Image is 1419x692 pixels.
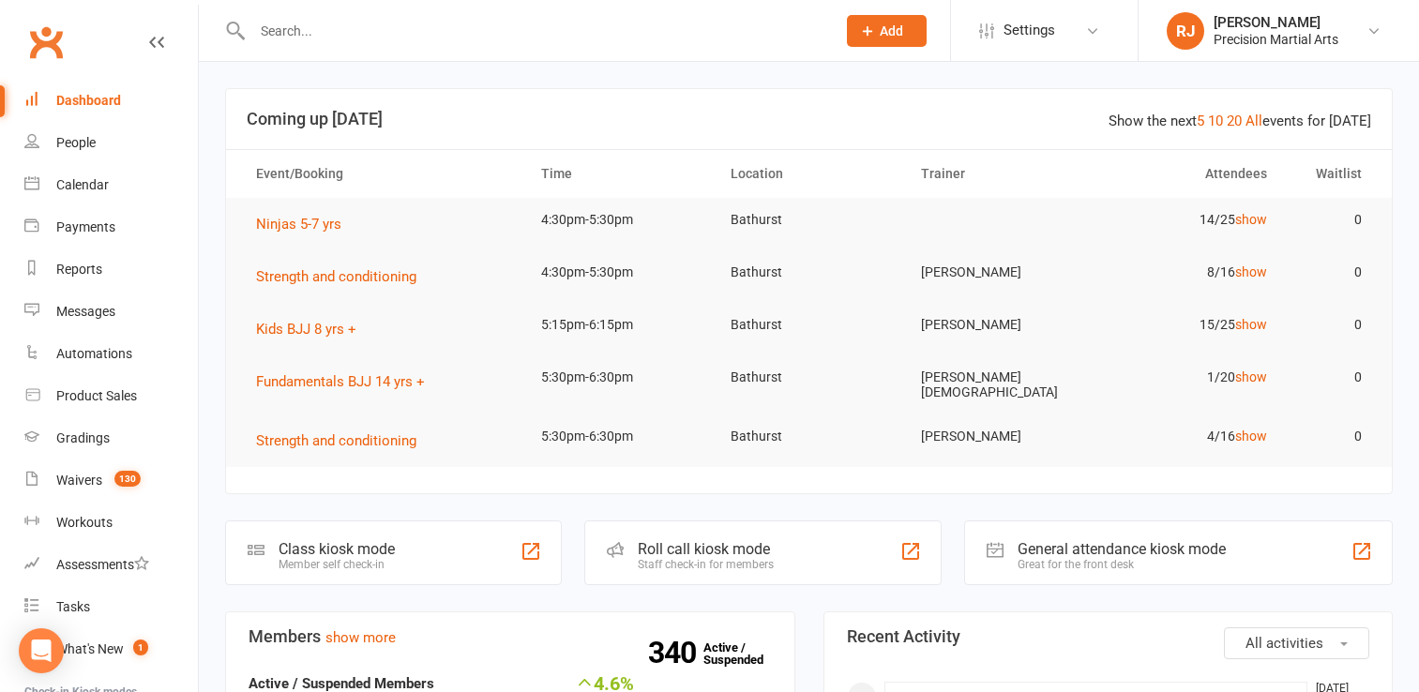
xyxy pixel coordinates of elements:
div: [PERSON_NAME] [1214,14,1338,31]
a: Payments [24,206,198,248]
a: What's New1 [24,628,198,670]
td: 15/25 [1094,303,1284,347]
td: [PERSON_NAME][DEMOGRAPHIC_DATA] [904,355,1094,414]
div: Automations [56,346,132,361]
div: Waivers [56,473,102,488]
div: Staff check-in for members [638,558,774,571]
th: Waitlist [1284,150,1379,198]
div: RJ [1167,12,1204,50]
td: Bathurst [714,355,904,399]
span: All activities [1245,635,1323,652]
th: Event/Booking [239,150,524,198]
th: Attendees [1094,150,1284,198]
div: Class kiosk mode [279,540,395,558]
a: show [1235,264,1267,279]
td: 0 [1284,414,1379,459]
div: Reports [56,262,102,277]
td: 4:30pm-5:30pm [524,198,715,242]
a: Waivers 130 [24,459,198,502]
td: 5:15pm-6:15pm [524,303,715,347]
div: Great for the front desk [1018,558,1226,571]
td: Bathurst [714,414,904,459]
a: 10 [1208,113,1223,129]
div: Messages [56,304,115,319]
div: Precision Martial Arts [1214,31,1338,48]
button: Strength and conditioning [256,265,430,288]
td: 14/25 [1094,198,1284,242]
a: Workouts [24,502,198,544]
a: Gradings [24,417,198,459]
span: Strength and conditioning [256,268,416,285]
th: Trainer [904,150,1094,198]
a: Dashboard [24,80,198,122]
strong: 340 [648,639,703,667]
td: 5:30pm-6:30pm [524,355,715,399]
div: Assessments [56,557,149,572]
td: [PERSON_NAME] [904,414,1094,459]
button: Kids BJJ 8 yrs + [256,318,370,340]
div: What's New [56,641,124,656]
a: 20 [1227,113,1242,129]
a: Tasks [24,586,198,628]
div: Roll call kiosk mode [638,540,774,558]
a: show [1235,212,1267,227]
td: 0 [1284,355,1379,399]
div: Tasks [56,599,90,614]
div: Product Sales [56,388,137,403]
a: Calendar [24,164,198,206]
div: Show the next events for [DATE] [1109,110,1371,132]
h3: Members [249,627,772,646]
a: show more [325,629,396,646]
h3: Recent Activity [847,627,1370,646]
button: Add [847,15,927,47]
div: Open Intercom Messenger [19,628,64,673]
span: Settings [1004,9,1055,52]
div: Calendar [56,177,109,192]
input: Search... [247,18,823,44]
td: [PERSON_NAME] [904,303,1094,347]
td: 4/16 [1094,414,1284,459]
a: Assessments [24,544,198,586]
td: Bathurst [714,303,904,347]
th: Location [714,150,904,198]
button: Strength and conditioning [256,429,430,452]
a: show [1235,317,1267,332]
div: Workouts [56,515,113,530]
a: 5 [1197,113,1204,129]
td: 5:30pm-6:30pm [524,414,715,459]
th: Time [524,150,715,198]
td: 0 [1284,198,1379,242]
button: All activities [1224,627,1369,659]
td: 4:30pm-5:30pm [524,250,715,294]
a: Clubworx [23,19,69,66]
strong: Active / Suspended Members [249,675,434,692]
div: Dashboard [56,93,121,108]
span: Fundamentals BJJ 14 yrs + [256,373,425,390]
td: 8/16 [1094,250,1284,294]
td: 1/20 [1094,355,1284,399]
span: Ninjas 5-7 yrs [256,216,341,233]
span: 130 [114,471,141,487]
a: Messages [24,291,198,333]
td: Bathurst [714,198,904,242]
a: People [24,122,198,164]
button: Fundamentals BJJ 14 yrs + [256,370,438,393]
span: Add [880,23,903,38]
a: Product Sales [24,375,198,417]
a: Reports [24,248,198,291]
div: Gradings [56,430,110,445]
a: All [1245,113,1262,129]
div: Member self check-in [279,558,395,571]
div: People [56,135,96,150]
div: General attendance kiosk mode [1018,540,1226,558]
span: Kids BJJ 8 yrs + [256,321,356,338]
a: 340Active / Suspended [703,627,786,680]
a: Automations [24,333,198,375]
div: Payments [56,219,115,234]
td: 0 [1284,250,1379,294]
span: Strength and conditioning [256,432,416,449]
td: [PERSON_NAME] [904,250,1094,294]
span: 1 [133,639,148,655]
button: Ninjas 5-7 yrs [256,213,355,235]
h3: Coming up [DATE] [247,110,1371,128]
